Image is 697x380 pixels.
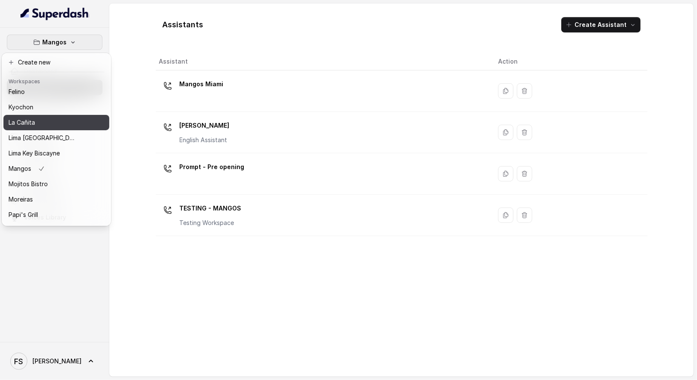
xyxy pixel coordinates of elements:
p: Felino [9,87,25,97]
p: Kyochon [9,102,33,112]
p: Moreiras [9,194,33,205]
p: Lima [GEOGRAPHIC_DATA] [9,133,77,143]
button: Create new [3,55,109,70]
p: Mojitos Bistro [9,179,48,189]
p: Lima Key Biscayne [9,148,60,158]
p: Papi's Grill [9,210,38,220]
button: Mangos [7,35,102,50]
p: La Cañita [9,117,35,128]
p: Mangos [9,164,31,174]
header: Workspaces [3,74,109,88]
div: Mangos [2,53,111,226]
p: Mangos [43,37,67,47]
